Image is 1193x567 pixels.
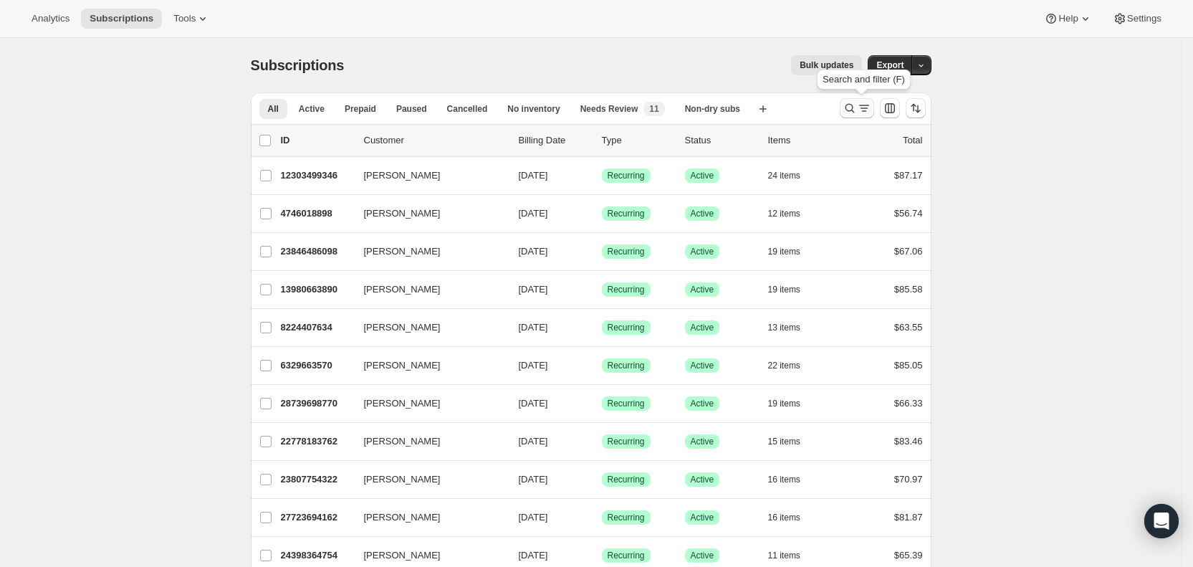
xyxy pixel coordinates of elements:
[355,544,499,567] button: [PERSON_NAME]
[691,246,714,257] span: Active
[281,508,923,528] div: 27723694162[PERSON_NAME][DATE]SuccessRecurringSuccessActive16 items$81.87
[281,472,353,487] p: 23807754322
[691,398,714,409] span: Active
[894,436,923,447] span: $83.46
[768,170,800,181] span: 24 items
[268,103,279,115] span: All
[691,512,714,523] span: Active
[840,98,874,118] button: Search and filter results
[281,394,923,414] div: 28739698770[PERSON_NAME][DATE]SuccessRecurringSuccessActive19 items$66.33
[281,318,923,338] div: 8224407634[PERSON_NAME][DATE]SuccessRecurringSuccessActive13 items$63.55
[355,430,499,453] button: [PERSON_NAME]
[355,468,499,491] button: [PERSON_NAME]
[768,356,816,376] button: 22 items
[691,170,714,181] span: Active
[519,246,548,257] span: [DATE]
[355,164,499,187] button: [PERSON_NAME]
[800,59,853,71] span: Bulk updates
[364,396,441,411] span: [PERSON_NAME]
[81,9,162,29] button: Subscriptions
[608,360,645,371] span: Recurring
[281,470,923,490] div: 23807754322[PERSON_NAME][DATE]SuccessRecurringSuccessActive16 items$70.97
[364,320,441,335] span: [PERSON_NAME]
[691,550,714,561] span: Active
[894,550,923,561] span: $65.39
[685,133,757,148] p: Status
[768,166,816,186] button: 24 items
[608,284,645,295] span: Recurring
[691,284,714,295] span: Active
[768,512,800,523] span: 16 items
[1144,504,1179,538] div: Open Intercom Messenger
[355,240,499,263] button: [PERSON_NAME]
[608,512,645,523] span: Recurring
[791,55,862,75] button: Bulk updates
[23,9,78,29] button: Analytics
[649,103,658,115] span: 11
[364,282,441,297] span: [PERSON_NAME]
[894,246,923,257] span: $67.06
[281,434,353,449] p: 22778183762
[894,512,923,523] span: $81.87
[691,360,714,371] span: Active
[519,474,548,485] span: [DATE]
[580,103,638,115] span: Needs Review
[1104,9,1170,29] button: Settings
[768,133,840,148] div: Items
[345,103,376,115] span: Prepaid
[299,103,325,115] span: Active
[768,318,816,338] button: 13 items
[608,322,645,333] span: Recurring
[608,170,645,181] span: Recurring
[507,103,560,115] span: No inventory
[173,13,196,24] span: Tools
[396,103,427,115] span: Paused
[251,57,345,73] span: Subscriptions
[691,474,714,485] span: Active
[768,322,800,333] span: 13 items
[364,244,441,259] span: [PERSON_NAME]
[1058,13,1078,24] span: Help
[876,59,904,71] span: Export
[519,208,548,219] span: [DATE]
[364,434,441,449] span: [PERSON_NAME]
[281,282,353,297] p: 13980663890
[894,170,923,181] span: $87.17
[768,208,800,219] span: 12 items
[519,436,548,447] span: [DATE]
[894,322,923,333] span: $63.55
[364,206,441,221] span: [PERSON_NAME]
[768,398,800,409] span: 19 items
[281,244,353,259] p: 23846486098
[281,396,353,411] p: 28739698770
[691,436,714,447] span: Active
[691,208,714,219] span: Active
[519,322,548,333] span: [DATE]
[281,204,923,224] div: 4746018898[PERSON_NAME][DATE]SuccessRecurringSuccessActive12 items$56.74
[519,550,548,561] span: [DATE]
[364,358,441,373] span: [PERSON_NAME]
[894,474,923,485] span: $70.97
[906,98,926,118] button: Sort the results
[768,246,800,257] span: 19 items
[281,545,923,566] div: 24398364754[PERSON_NAME][DATE]SuccessRecurringSuccessActive11 items$65.39
[447,103,488,115] span: Cancelled
[752,99,775,119] button: Create new view
[281,510,353,525] p: 27723694162
[768,470,816,490] button: 16 items
[602,133,674,148] div: Type
[608,436,645,447] span: Recurring
[519,398,548,409] span: [DATE]
[364,548,441,563] span: [PERSON_NAME]
[355,506,499,529] button: [PERSON_NAME]
[281,242,923,262] div: 23846486098[PERSON_NAME][DATE]SuccessRecurringSuccessActive19 items$67.06
[768,280,816,300] button: 19 items
[894,398,923,409] span: $66.33
[768,508,816,528] button: 16 items
[519,512,548,523] span: [DATE]
[768,242,816,262] button: 19 items
[281,168,353,183] p: 12303499346
[165,9,219,29] button: Tools
[768,474,800,485] span: 16 items
[519,170,548,181] span: [DATE]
